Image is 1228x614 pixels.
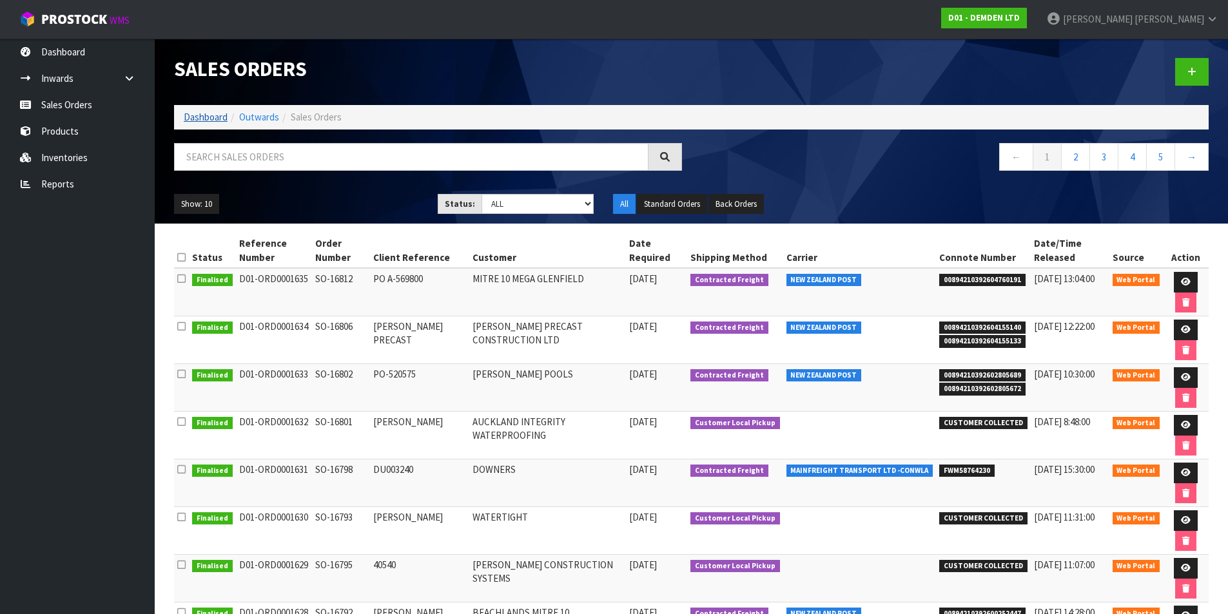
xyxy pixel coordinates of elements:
[629,463,657,475] span: [DATE]
[1033,143,1062,171] a: 1
[939,369,1026,382] span: 00894210392602805689
[629,559,657,571] span: [DATE]
[1118,143,1147,171] a: 4
[469,507,627,555] td: WATERTIGHT
[629,511,657,523] span: [DATE]
[1113,465,1160,477] span: Web Portal
[786,465,933,477] span: MAINFREIGHT TRANSPORT LTD -CONWLA
[629,416,657,428] span: [DATE]
[192,274,233,287] span: Finalised
[174,143,648,171] input: Search sales orders
[939,335,1026,348] span: 00894210392604155133
[236,459,313,507] td: D01-ORD0001631
[236,316,313,364] td: D01-ORD0001634
[1163,233,1209,268] th: Action
[469,555,627,602] td: [PERSON_NAME] CONSTRUCTION SYSTEMS
[1061,143,1090,171] a: 2
[1109,233,1164,268] th: Source
[939,465,995,477] span: FWM58764230
[469,233,627,268] th: Customer
[1034,463,1095,475] span: [DATE] 15:30:00
[184,111,228,123] a: Dashboard
[469,459,627,507] td: DOWNERS
[312,507,370,555] td: SO-16793
[174,194,219,215] button: Show: 10
[629,320,657,332] span: [DATE]
[192,369,233,382] span: Finalised
[370,316,469,364] td: [PERSON_NAME] PRECAST
[786,274,862,287] span: NEW ZEALAND POST
[192,321,233,334] span: Finalised
[370,459,469,507] td: DU003240
[312,233,370,268] th: Order Number
[1034,320,1095,332] span: [DATE] 12:22:00
[41,11,107,28] span: ProStock
[1174,143,1209,171] a: →
[469,316,627,364] td: [PERSON_NAME] PRECAST CONSTRUCTION LTD
[687,233,783,268] th: Shipping Method
[786,369,862,382] span: NEW ZEALAND POST
[1034,368,1095,380] span: [DATE] 10:30:00
[999,143,1033,171] a: ←
[469,268,627,316] td: MITRE 10 MEGA GLENFIELD
[312,412,370,459] td: SO-16801
[1089,143,1118,171] a: 3
[370,555,469,602] td: 40540
[708,194,764,215] button: Back Orders
[236,364,313,412] td: D01-ORD0001633
[236,268,313,316] td: D01-ORD0001635
[1113,560,1160,573] span: Web Portal
[370,507,469,555] td: [PERSON_NAME]
[690,560,780,573] span: Customer Local Pickup
[1034,416,1090,428] span: [DATE] 8:48:00
[1113,512,1160,525] span: Web Portal
[1034,511,1095,523] span: [DATE] 11:31:00
[1113,369,1160,382] span: Web Portal
[192,417,233,430] span: Finalised
[939,417,1028,430] span: CUSTOMER COLLECTED
[690,512,780,525] span: Customer Local Pickup
[1034,559,1095,571] span: [DATE] 11:07:00
[469,412,627,459] td: AUCKLAND INTEGRITY WATERPROOFING
[291,111,342,123] span: Sales Orders
[626,233,687,268] th: Date Required
[239,111,279,123] a: Outwards
[370,233,469,268] th: Client Reference
[174,58,682,81] h1: Sales Orders
[939,512,1028,525] span: CUSTOMER COLLECTED
[939,274,1026,287] span: 00894210392604760191
[370,364,469,412] td: PO-520575
[1031,233,1109,268] th: Date/Time Released
[1113,274,1160,287] span: Web Portal
[1063,13,1133,25] span: [PERSON_NAME]
[312,555,370,602] td: SO-16795
[236,412,313,459] td: D01-ORD0001632
[189,233,236,268] th: Status
[936,233,1031,268] th: Connote Number
[312,268,370,316] td: SO-16812
[783,233,937,268] th: Carrier
[370,268,469,316] td: PO A-569800
[192,560,233,573] span: Finalised
[629,368,657,380] span: [DATE]
[613,194,636,215] button: All
[1113,417,1160,430] span: Web Portal
[445,198,475,209] strong: Status:
[939,560,1028,573] span: CUSTOMER COLLECTED
[370,412,469,459] td: [PERSON_NAME]
[236,507,313,555] td: D01-ORD0001630
[701,143,1209,175] nav: Page navigation
[1146,143,1175,171] a: 5
[236,555,313,602] td: D01-ORD0001629
[312,459,370,507] td: SO-16798
[786,321,862,334] span: NEW ZEALAND POST
[690,465,768,477] span: Contracted Freight
[948,12,1020,23] strong: D01 - DEMDEN LTD
[690,274,768,287] span: Contracted Freight
[110,14,130,26] small: WMS
[690,417,780,430] span: Customer Local Pickup
[1135,13,1204,25] span: [PERSON_NAME]
[236,233,313,268] th: Reference Number
[192,512,233,525] span: Finalised
[629,273,657,285] span: [DATE]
